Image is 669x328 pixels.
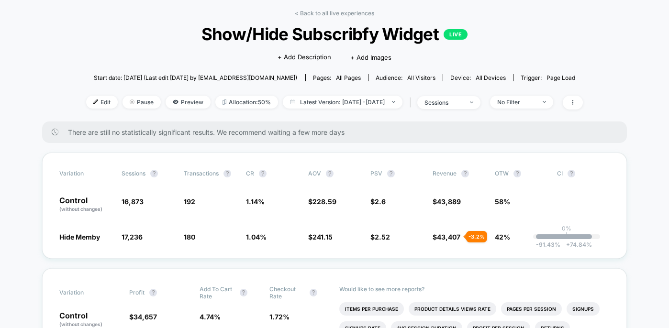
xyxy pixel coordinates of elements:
[59,206,102,212] span: (without changes)
[184,170,219,177] span: Transactions
[312,233,333,241] span: 241.15
[407,96,417,109] span: |
[561,241,592,248] span: 74.84 %
[567,302,600,316] li: Signups
[68,128,608,136] span: There are still no statistically significant results. We recommend waiting a few more days
[387,170,395,177] button: ?
[150,170,158,177] button: ?
[476,74,506,81] span: all devices
[246,233,267,241] span: 1.04 %
[370,233,390,241] span: $
[433,170,457,177] span: Revenue
[370,197,386,206] span: $
[444,29,468,40] p: LIVE
[200,313,221,321] span: 4.74 %
[111,24,558,44] span: Show/Hide Subscribfy Widget
[521,74,575,81] div: Trigger:
[407,74,435,81] span: All Visitors
[495,233,510,241] span: 42%
[536,241,560,248] span: -91.43 %
[437,197,461,206] span: 43,889
[269,285,305,300] span: Checkout Rate
[568,170,575,177] button: ?
[308,197,336,206] span: $
[93,99,98,104] img: edit
[59,233,100,241] span: Hide Memby
[461,170,469,177] button: ?
[149,289,157,296] button: ?
[562,225,571,232] p: 0%
[466,231,487,242] div: - 3.2 %
[129,289,145,296] span: Profit
[313,74,361,81] div: Pages:
[278,53,331,62] span: + Add Description
[283,96,402,109] span: Latest Version: [DATE] - [DATE]
[566,232,568,239] p: |
[339,302,404,316] li: Items Per Purchase
[392,101,395,103] img: end
[443,74,513,81] span: Device:
[59,321,102,327] span: (without changes)
[339,285,610,293] p: Would like to see more reports?
[370,170,382,177] span: PSV
[557,199,610,213] span: ---
[259,170,267,177] button: ?
[433,197,461,206] span: $
[59,170,112,177] span: Variation
[184,233,195,241] span: 180
[350,54,391,61] span: + Add Images
[223,99,226,105] img: rebalance
[336,74,361,81] span: all pages
[546,74,575,81] span: Page Load
[497,98,535,106] div: No Filter
[470,101,473,103] img: end
[129,313,157,321] span: $
[269,313,290,321] span: 1.72 %
[290,99,295,104] img: calendar
[513,170,521,177] button: ?
[376,74,435,81] div: Audience:
[86,96,118,109] span: Edit
[566,241,570,248] span: +
[501,302,562,316] li: Pages Per Session
[312,197,336,206] span: 228.59
[375,233,390,241] span: 2.52
[310,289,317,296] button: ?
[122,170,145,177] span: Sessions
[59,312,120,328] p: Control
[94,74,297,81] span: Start date: [DATE] (Last edit [DATE] by [EMAIL_ADDRESS][DOMAIN_NAME])
[134,313,157,321] span: 34,657
[409,302,496,316] li: Product Details Views Rate
[543,101,546,103] img: end
[495,197,510,206] span: 58%
[200,285,235,300] span: Add To Cart Rate
[557,170,610,177] span: CI
[246,197,265,206] span: 1.14 %
[166,96,211,109] span: Preview
[122,233,143,241] span: 17,236
[433,233,460,241] span: $
[495,170,547,177] span: OTW
[223,170,231,177] button: ?
[437,233,460,241] span: 43,407
[123,96,161,109] span: Pause
[375,197,386,206] span: 2.6
[246,170,254,177] span: CR
[59,197,112,213] p: Control
[326,170,334,177] button: ?
[59,285,112,300] span: Variation
[184,197,195,206] span: 192
[295,10,374,17] a: < Back to all live experiences
[308,170,321,177] span: AOV
[130,99,134,104] img: end
[215,96,278,109] span: Allocation: 50%
[308,233,333,241] span: $
[122,197,144,206] span: 16,873
[240,289,247,296] button: ?
[424,99,463,106] div: sessions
